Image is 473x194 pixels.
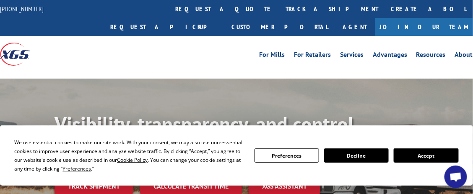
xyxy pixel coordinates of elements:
div: Open chat [444,166,467,188]
a: Advantages [373,51,407,61]
span: Cookie Policy [117,156,148,163]
div: We use essential cookies to make our site work. With your consent, we may also use non-essential ... [14,138,244,173]
button: Accept [394,148,458,163]
span: Preferences [62,165,91,172]
button: Decline [324,148,389,163]
a: Request a pickup [104,18,225,36]
button: Preferences [255,148,319,163]
a: Join Our Team [375,18,473,36]
a: Resources [416,51,446,61]
b: Visibility, transparency, and control for your entire supply chain. [55,111,354,161]
a: For Mills [259,51,285,61]
a: About [455,51,473,61]
a: Customer Portal [225,18,334,36]
a: Agent [334,18,375,36]
a: Services [340,51,364,61]
a: For Retailers [294,51,331,61]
